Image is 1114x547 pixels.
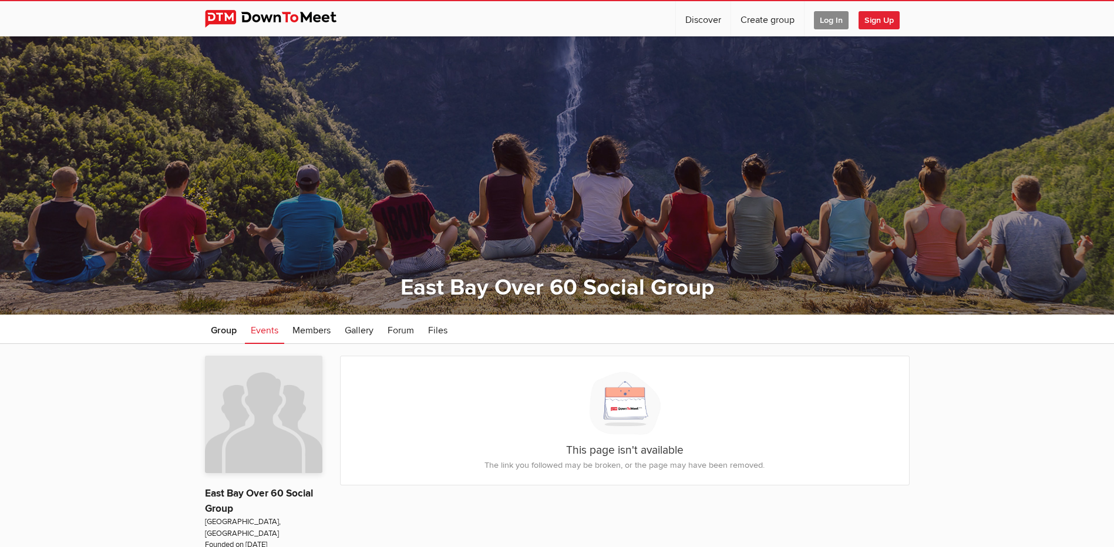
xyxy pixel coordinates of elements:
span: Events [251,325,278,336]
a: Members [287,315,336,344]
a: Files [422,315,453,344]
p: The link you followed may be broken, or the page may have been removed. [352,459,897,472]
span: Members [292,325,331,336]
span: Group [211,325,237,336]
img: DownToMeet [205,10,355,28]
a: Gallery [339,315,379,344]
span: Files [428,325,447,336]
a: Forum [382,315,420,344]
a: Group [205,315,243,344]
a: Sign Up [859,1,909,36]
span: [GEOGRAPHIC_DATA], [GEOGRAPHIC_DATA] [205,516,322,539]
a: East Bay Over 60 Social Group [400,274,714,301]
span: Sign Up [859,11,900,29]
img: East Bay Over 60 Social Group [205,356,322,473]
a: Create group [731,1,804,36]
a: Log In [805,1,858,36]
a: Discover [676,1,731,36]
span: Forum [388,325,414,336]
a: East Bay Over 60 Social Group [205,487,313,515]
a: Events [245,315,284,344]
span: Log In [814,11,849,29]
span: Gallery [345,325,373,336]
div: This page isn't available [341,356,909,484]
